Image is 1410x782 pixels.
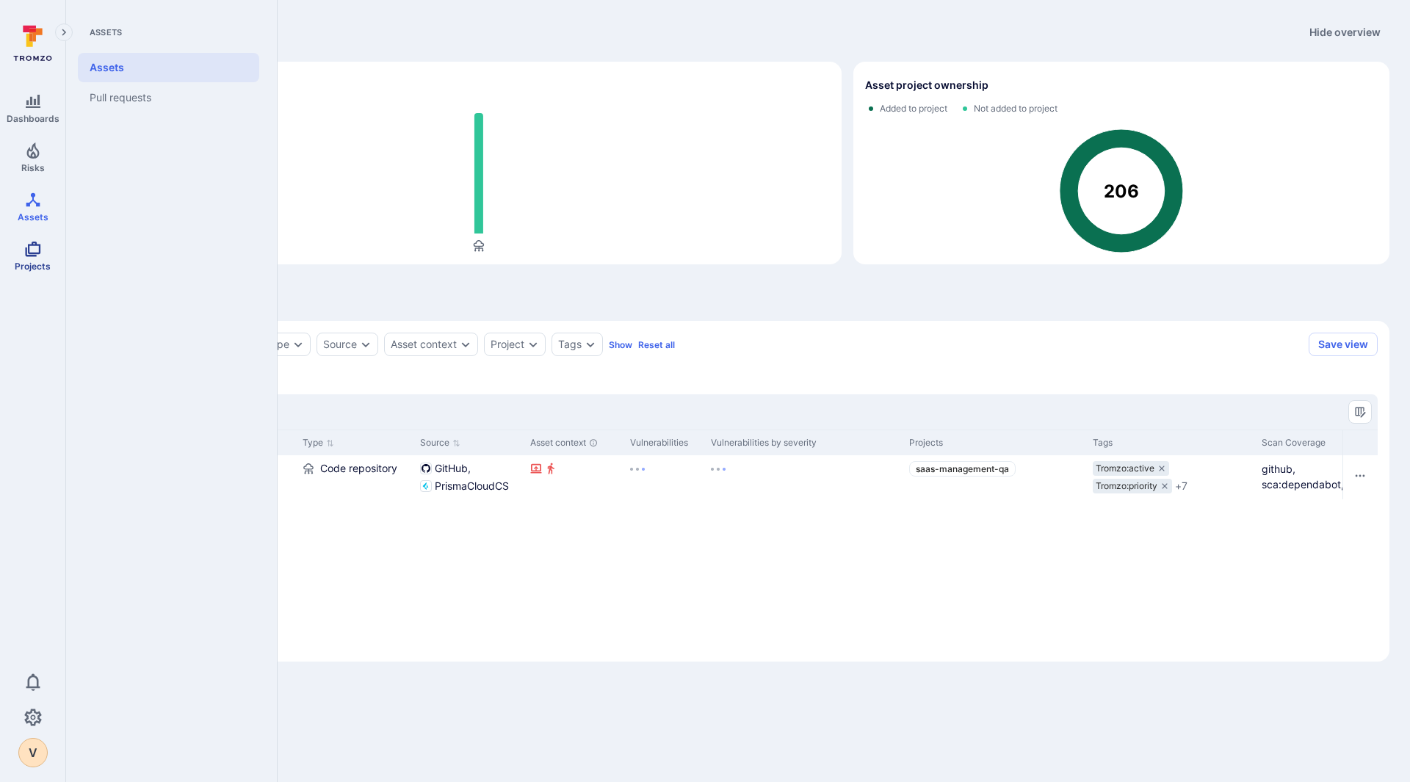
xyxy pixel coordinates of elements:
span: Dashboards [7,113,59,124]
button: Expand dropdown [360,338,372,350]
span: Not added to project [974,103,1057,115]
div: Cell for Vulnerabilities [624,455,705,499]
img: Loading... [711,468,726,471]
button: Show [609,339,632,350]
button: Expand dropdown [460,338,471,350]
div: tags-cell-asset [1093,461,1250,493]
button: Expand dropdown [527,338,539,350]
div: Tags [1093,436,1250,449]
button: Tags [558,338,582,350]
h2: Asset project ownership [865,78,988,93]
span: Tromzo:priority [1096,480,1157,492]
div: Vulnerabilities [630,436,699,449]
div: Tromzo:priority [1093,479,1172,493]
button: Asset context [391,338,457,350]
div: vishi.tamhankar@snowsoftware.com [18,738,48,767]
button: Expand dropdown [292,338,304,350]
div: Cell for Projects [903,455,1087,499]
a: Assets [78,53,259,82]
a: saas-management-qa [909,461,1016,477]
div: Tromzo:active [1093,461,1169,476]
button: Reset all [638,339,675,350]
span: Risks [21,162,45,173]
div: Scan Coverage [1262,436,1360,449]
span: GitHub [435,461,471,476]
div: Cell for Scan Coverage [1256,455,1366,499]
span: Added to project [880,103,947,115]
button: Hide overview [1301,21,1389,44]
a: Pull requests [78,82,259,113]
i: Expand navigation menu [59,26,69,39]
span: PrismaCloudCS [435,479,509,493]
button: V [18,738,48,767]
button: Expand navigation menu [55,23,73,41]
div: assets tabs [87,282,1389,309]
div: github, sca:dependabot, secrets:github, sast:codeql, sast:sonarqube, sonarqube [1262,461,1360,492]
div: Automatically discovered context associated with the asset [589,438,598,447]
img: Loading... [630,468,645,471]
text: 206 [1104,181,1139,202]
div: Cell for Vulnerabilities by severity [705,455,903,499]
button: Sort by Type [303,437,334,449]
button: Save view [1309,333,1378,356]
span: Assets [78,26,259,38]
div: Cell for [1342,455,1378,499]
span: Code repository [320,461,397,476]
div: Cell for Asset context [524,455,624,499]
button: Expand dropdown [585,338,596,350]
button: Source [323,338,357,350]
button: Row actions menu [1348,464,1372,488]
span: saas-management-qa [916,463,1009,474]
span: + 7 [1175,479,1187,493]
div: Asset context [530,436,618,449]
div: Projects [909,436,1081,449]
button: Sort by Source [420,437,460,449]
div: Cell for Tags [1087,455,1256,499]
div: Cell for Source [414,455,524,499]
span: Tromzo:active [1096,463,1154,474]
button: Manage columns [1348,400,1372,424]
div: Cell for Type [297,455,414,499]
div: Assets overview [75,50,1389,264]
button: Project [491,338,524,350]
div: Vulnerabilities by severity [711,436,897,449]
span: Projects [15,261,51,272]
span: Assets [18,211,48,222]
